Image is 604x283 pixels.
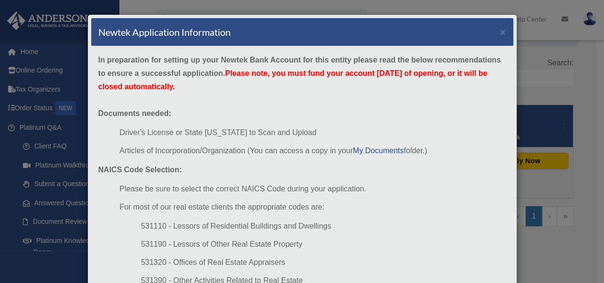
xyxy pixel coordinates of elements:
[119,144,506,157] li: Articles of Incorporation/Organization (You can access a copy in your folder.)
[119,182,506,196] li: Please be sure to select the correct NAICS Code during your application.
[141,238,506,251] li: 531190 - Lessors of Other Real Estate Property
[98,109,171,117] strong: Documents needed:
[98,166,182,174] strong: NAICS Code Selection:
[141,256,506,269] li: 531320 - Offices of Real Estate Appraisers
[119,126,506,139] li: Driver's License or State [US_STATE] to Scan and Upload
[141,220,506,233] li: 531110 - Lessors of Residential Buildings and Dwellings
[119,200,506,214] li: For most of our real estate clients the appropriate codes are:
[98,25,231,39] h4: Newtek Application Information
[353,147,404,155] a: My Documents
[98,56,501,91] strong: In preparation for setting up your Newtek Bank Account for this entity please read the below reco...
[500,27,506,37] button: ×
[98,69,487,91] span: Please note, you must fund your account [DATE] of opening, or it will be closed automatically.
